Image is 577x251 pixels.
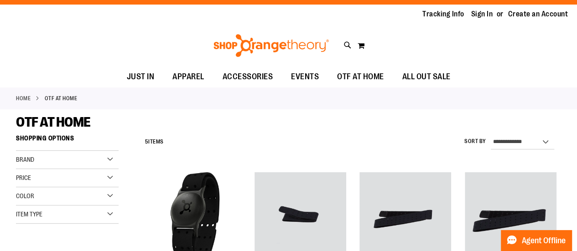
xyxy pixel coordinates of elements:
[291,67,319,87] span: EVENTS
[16,174,31,181] span: Price
[45,94,78,102] strong: OTF AT HOME
[471,9,493,19] a: Sign In
[16,210,42,218] span: Item Type
[212,34,330,57] img: Shop Orangetheory
[402,67,451,87] span: ALL OUT SALE
[16,130,119,151] strong: Shopping Options
[501,230,572,251] button: Agent Offline
[337,67,384,87] span: OTF AT HOME
[16,94,31,102] a: Home
[16,114,91,130] span: OTF AT HOME
[223,67,273,87] span: ACCESSORIES
[16,156,34,163] span: Brand
[127,67,155,87] span: JUST IN
[145,135,164,149] h2: Items
[145,138,149,145] span: 5
[172,67,204,87] span: APPAREL
[508,9,568,19] a: Create an Account
[422,9,464,19] a: Tracking Info
[522,236,566,245] span: Agent Offline
[464,138,486,145] label: Sort By
[16,192,34,200] span: Color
